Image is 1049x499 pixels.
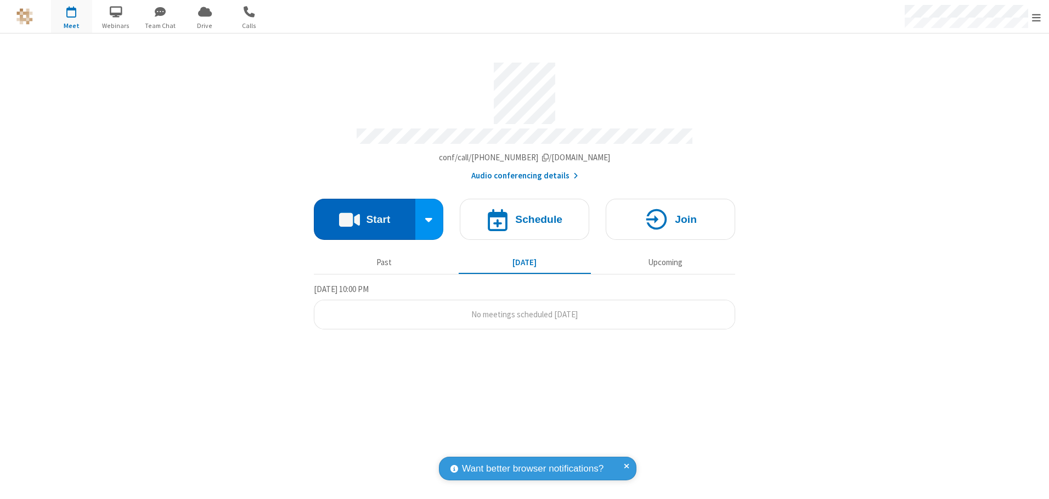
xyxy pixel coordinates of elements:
span: Want better browser notifications? [462,462,604,476]
h4: Start [366,214,390,225]
div: Start conference options [415,199,444,240]
button: Join [606,199,735,240]
span: Meet [51,21,92,31]
span: [DATE] 10:00 PM [314,284,369,294]
h4: Join [675,214,697,225]
h4: Schedule [515,214,562,225]
button: Past [318,252,450,273]
button: Copy my meeting room linkCopy my meeting room link [439,152,611,164]
button: [DATE] [459,252,591,273]
section: Today's Meetings [314,283,735,330]
button: Upcoming [599,252,731,273]
img: QA Selenium DO NOT DELETE OR CHANGE [16,8,33,25]
button: Audio conferencing details [471,170,578,182]
span: No meetings scheduled [DATE] [471,309,578,319]
span: Webinars [95,21,137,31]
span: Drive [184,21,225,31]
span: Copy my meeting room link [439,152,611,162]
section: Account details [314,54,735,182]
span: Calls [229,21,270,31]
button: Schedule [460,199,589,240]
button: Start [314,199,415,240]
span: Team Chat [140,21,181,31]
